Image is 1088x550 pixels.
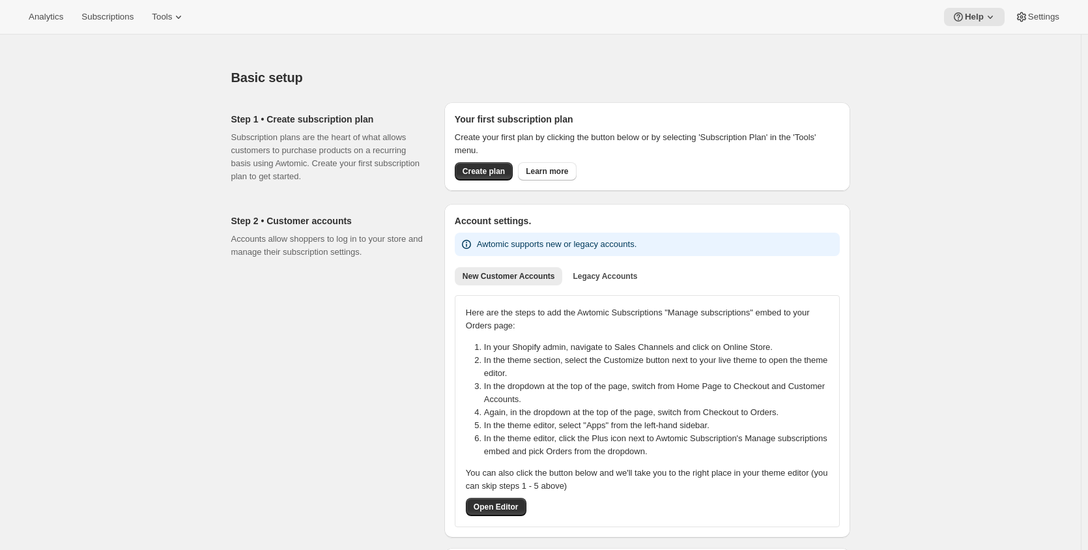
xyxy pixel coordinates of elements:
button: Analytics [21,8,71,26]
p: Create your first plan by clicking the button below or by selecting 'Subscription Plan' in the 'T... [455,131,840,157]
p: Here are the steps to add the Awtomic Subscriptions "Manage subscriptions" embed to your Orders p... [466,306,829,332]
p: Subscription plans are the heart of what allows customers to purchase products on a recurring bas... [231,131,423,183]
h2: Step 2 • Customer accounts [231,214,423,227]
span: Help [965,12,984,22]
button: New Customer Accounts [455,267,563,285]
span: Legacy Accounts [573,271,637,282]
span: Analytics [29,12,63,22]
li: In the dropdown at the top of the page, switch from Home Page to Checkout and Customer Accounts. [484,380,837,406]
h2: Step 1 • Create subscription plan [231,113,423,126]
span: Basic setup [231,70,303,85]
span: Create plan [463,166,505,177]
span: Open Editor [474,502,519,512]
a: Learn more [518,162,576,181]
span: Settings [1028,12,1059,22]
li: In your Shopify admin, navigate to Sales Channels and click on Online Store. [484,341,837,354]
button: Help [944,8,1005,26]
button: Tools [144,8,193,26]
span: Learn more [526,166,568,177]
button: Create plan [455,162,513,181]
h2: Account settings. [455,214,840,227]
button: Legacy Accounts [565,267,645,285]
button: Open Editor [466,498,526,516]
p: You can also click the button below and we'll take you to the right place in your theme editor (y... [466,467,829,493]
span: New Customer Accounts [463,271,555,282]
h2: Your first subscription plan [455,113,840,126]
li: In the theme editor, click the Plus icon next to Awtomic Subscription's Manage subscriptions embe... [484,432,837,458]
span: Subscriptions [81,12,134,22]
li: In the theme editor, select "Apps" from the left-hand sidebar. [484,419,837,432]
li: Again, in the dropdown at the top of the page, switch from Checkout to Orders. [484,406,837,419]
button: Subscriptions [74,8,141,26]
button: Settings [1007,8,1067,26]
p: Accounts allow shoppers to log in to your store and manage their subscription settings. [231,233,423,259]
li: In the theme section, select the Customize button next to your live theme to open the theme editor. [484,354,837,380]
p: Awtomic supports new or legacy accounts. [477,238,637,251]
span: Tools [152,12,172,22]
